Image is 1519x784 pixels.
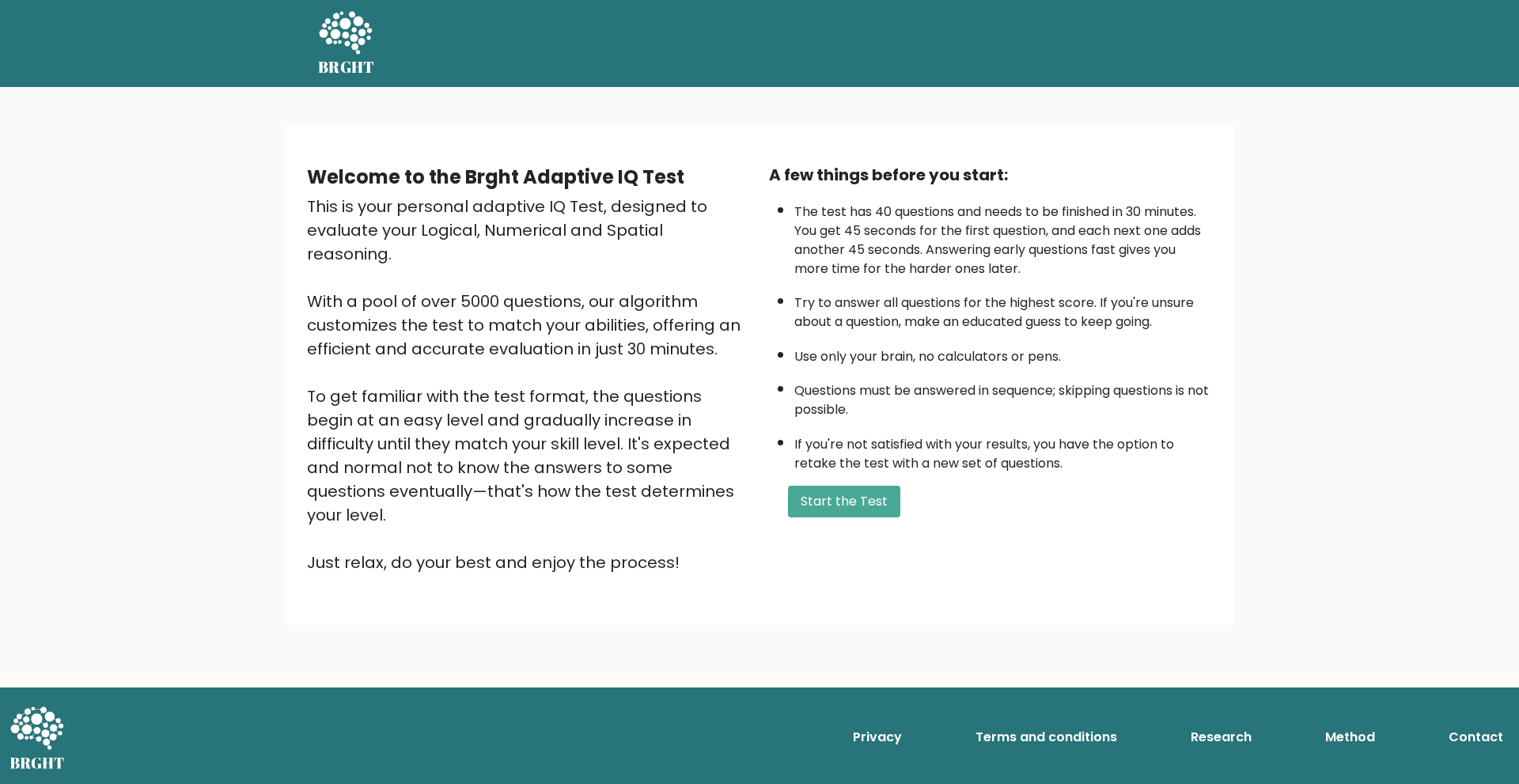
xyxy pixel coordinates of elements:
[1184,722,1258,753] a: Research
[794,339,1212,366] li: Use only your brain, no calculators or pens.
[794,427,1212,473] li: If you're not satisfied with your results, you have the option to retake the test with a new set ...
[794,286,1212,331] li: Try to answer all questions for the highest score. If you're unsure about a question, make an edu...
[1319,722,1381,753] a: Method
[307,164,684,190] b: Welcome to the Brght Adaptive IQ Test
[769,163,1212,187] div: A few things before you start:
[847,722,908,753] a: Privacy
[788,486,900,517] button: Start the Test
[1442,722,1510,753] a: Contact
[318,58,375,77] h5: BRGHT
[969,722,1123,753] a: Terms and conditions
[318,6,375,81] a: BRGHT
[307,195,750,574] div: This is your personal adaptive IQ Test, designed to evaluate your Logical, Numerical and Spatial ...
[794,195,1212,278] li: The test has 40 questions and needs to be finished in 30 minutes. You get 45 seconds for the firs...
[794,373,1212,419] li: Questions must be answered in sequence; skipping questions is not possible.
